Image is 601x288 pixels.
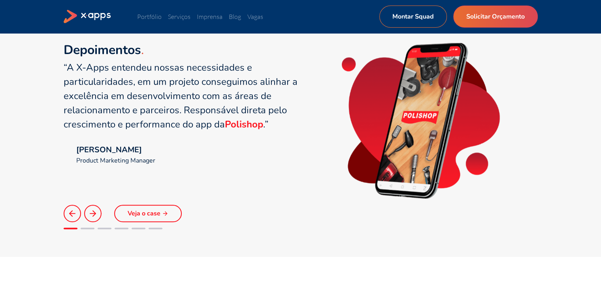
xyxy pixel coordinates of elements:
[76,144,155,156] div: [PERSON_NAME]
[247,13,263,21] a: Vagas
[453,6,538,28] a: Solicitar Orçamento
[64,61,298,131] q: “A X-Apps entendeu nossas necessidades e particularidades, em um projeto conseguimos alinhar a ex...
[76,156,155,165] div: Product Marketing Manager
[229,13,241,21] a: Blog
[137,13,162,21] a: Portfólio
[225,118,263,131] strong: Polishop
[114,205,182,222] a: Veja o case
[379,6,447,28] a: Montar Squad
[197,13,222,21] a: Imprensa
[168,13,190,21] a: Serviços
[64,41,141,58] strong: Depoimentos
